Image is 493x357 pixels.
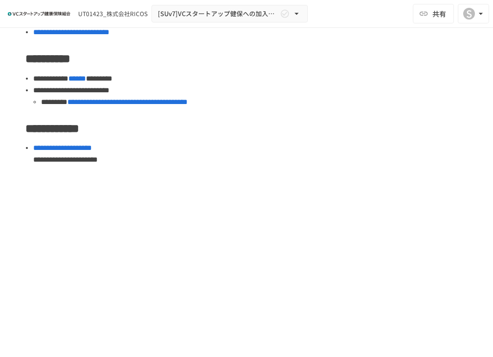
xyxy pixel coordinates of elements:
[463,8,475,20] div: S
[151,5,308,22] button: [SUv7]VCスタートアップ健保への加入申請手続き
[78,9,148,18] div: UT01423_株式会社RICOS
[8,6,70,21] img: ZDfHsVrhrXUoWEWGWYf8C4Fv4dEjYTEDCNvmL73B7ox
[413,4,454,23] button: 共有
[158,8,278,19] span: [SUv7]VCスタートアップ健保への加入申請手続き
[432,8,446,19] span: 共有
[458,4,489,23] button: S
